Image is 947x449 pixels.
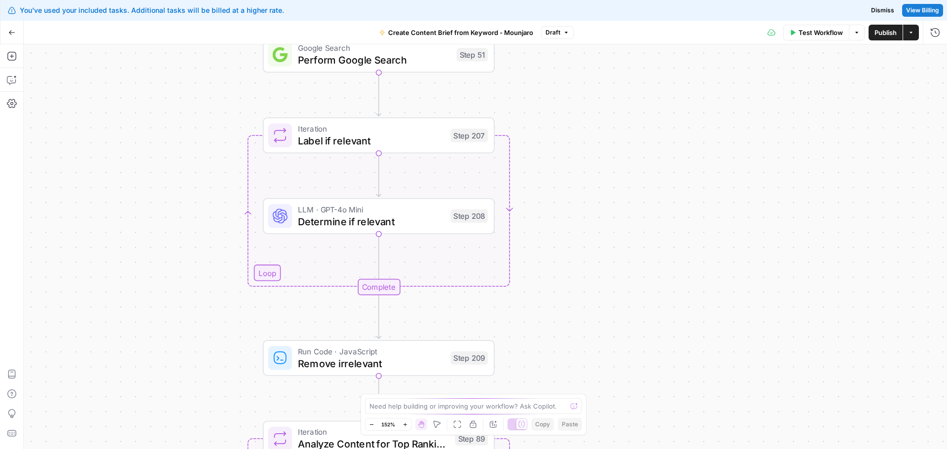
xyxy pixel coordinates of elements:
div: Step 207 [450,129,488,142]
button: Draft [541,26,574,39]
div: Complete [263,279,495,295]
button: Dismiss [867,4,898,17]
div: Step 89 [455,432,488,445]
span: LLM · GPT-4o Mini [298,204,444,215]
span: Google Search [298,42,450,54]
span: Paste [562,420,578,429]
g: Edge from step_51 to step_207 [376,72,381,116]
button: Create Content Brief from Keyword - Mounjaro [373,25,539,40]
span: Publish [874,28,897,37]
div: Run Code · JavaScriptRemove irrelevantStep 209 [263,340,495,376]
div: Step 209 [450,351,488,365]
span: Copy [535,420,550,429]
div: LLM · GPT-4o MiniDetermine if relevantStep 208 [263,198,495,234]
button: Paste [558,418,582,431]
span: Test Workflow [799,28,843,37]
button: Publish [869,25,903,40]
span: Draft [546,28,560,37]
span: Dismiss [871,6,894,15]
div: Complete [358,279,400,295]
button: Copy [531,418,554,431]
span: Perform Google Search [298,52,450,67]
g: Edge from step_207 to step_208 [376,153,381,197]
div: Step 51 [456,48,488,61]
span: Remove irrelevant [298,356,444,371]
a: View Billing [902,4,943,17]
span: Create Content Brief from Keyword - Mounjaro [388,28,533,37]
span: Label if relevant [298,133,444,148]
g: Edge from step_207-iteration-end to step_209 [376,295,381,339]
span: 152% [381,420,395,428]
span: View Billing [906,6,939,15]
span: Determine if relevant [298,214,444,229]
div: You've used your included tasks. Additional tasks will be billed at a higher rate. [8,5,574,15]
span: Iteration [298,426,449,438]
div: Step 208 [450,209,488,223]
span: Iteration [298,123,444,135]
button: Test Workflow [783,25,849,40]
div: LoopIterationLabel if relevantStep 207 [263,117,495,153]
div: Google SearchPerform Google SearchStep 51 [263,37,495,73]
span: Run Code · JavaScript [298,345,444,357]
